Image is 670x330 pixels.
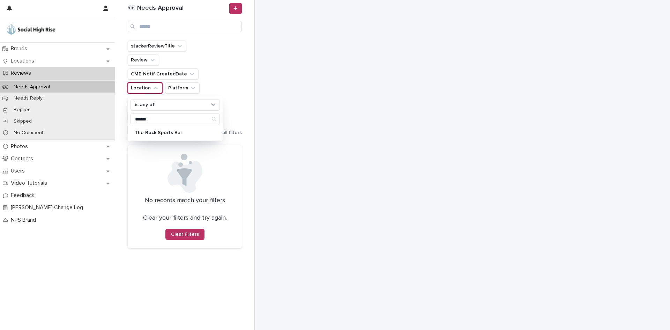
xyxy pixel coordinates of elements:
[143,214,227,222] p: Clear your filters and try again.
[8,58,40,64] p: Locations
[128,41,186,52] button: stackerReviewTitle
[135,130,209,135] p: The Rock Sports Bar
[209,130,242,135] span: Clear all filters
[128,21,242,32] input: Search
[8,217,42,223] p: NPS Brand
[165,229,204,240] button: Clear Filters
[135,102,155,108] p: is any of
[8,107,36,113] p: Replied
[136,197,233,205] p: No records match your filters
[128,82,162,94] button: Location
[128,54,159,66] button: Review
[165,82,200,94] button: Platform
[6,23,57,37] img: o5DnuTxEQV6sW9jFYBBf
[128,5,228,12] h1: 👀 Needs Approval
[8,118,37,124] p: Skipped
[8,130,49,136] p: No Comment
[171,232,199,237] span: Clear Filters
[8,180,53,186] p: Video Tutorials
[8,155,39,162] p: Contacts
[8,84,55,90] p: Needs Approval
[8,168,30,174] p: Users
[8,192,40,199] p: Feedback
[128,68,199,80] button: GMB Notif CreatedDate
[8,45,33,52] p: Brands
[8,95,48,101] p: Needs Reply
[8,204,89,211] p: [PERSON_NAME] Change Log
[8,70,37,76] p: Reviews
[8,143,33,150] p: Photos
[131,113,219,125] input: Search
